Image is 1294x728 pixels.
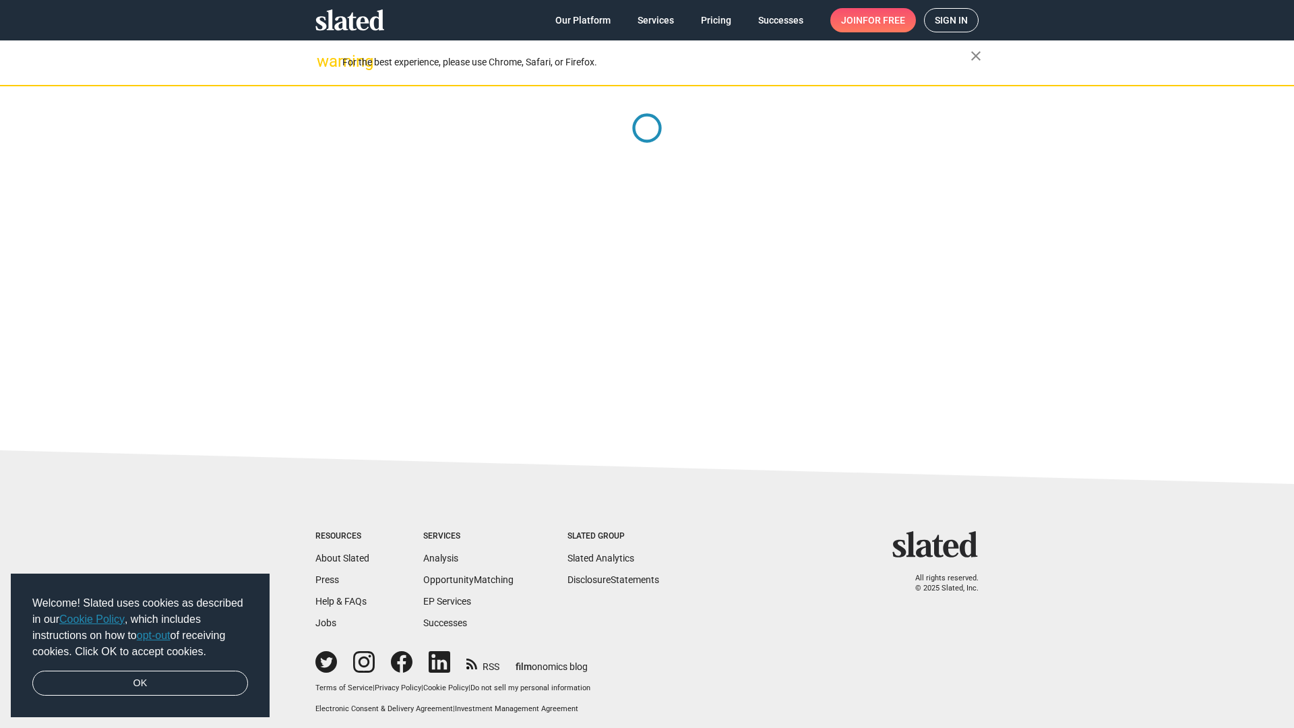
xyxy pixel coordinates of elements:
[863,8,905,32] span: for free
[453,704,455,713] span: |
[423,531,514,542] div: Services
[315,531,369,542] div: Resources
[701,8,731,32] span: Pricing
[935,9,968,32] span: Sign in
[924,8,979,32] a: Sign in
[567,531,659,542] div: Slated Group
[455,704,578,713] a: Investment Management Agreement
[375,684,421,692] a: Privacy Policy
[315,596,367,607] a: Help & FAQs
[830,8,916,32] a: Joinfor free
[567,553,634,564] a: Slated Analytics
[466,653,499,673] a: RSS
[901,574,979,593] p: All rights reserved. © 2025 Slated, Inc.
[315,704,453,713] a: Electronic Consent & Delivery Agreement
[638,8,674,32] span: Services
[373,684,375,692] span: |
[423,553,458,564] a: Analysis
[315,574,339,585] a: Press
[758,8,803,32] span: Successes
[516,661,532,672] span: film
[470,684,590,694] button: Do not sell my personal information
[555,8,611,32] span: Our Platform
[423,684,468,692] a: Cookie Policy
[747,8,814,32] a: Successes
[11,574,270,718] div: cookieconsent
[423,617,467,628] a: Successes
[315,617,336,628] a: Jobs
[841,8,905,32] span: Join
[315,553,369,564] a: About Slated
[423,596,471,607] a: EP Services
[315,684,373,692] a: Terms of Service
[468,684,470,692] span: |
[317,53,333,69] mat-icon: warning
[59,613,125,625] a: Cookie Policy
[567,574,659,585] a: DisclosureStatements
[342,53,970,71] div: For the best experience, please use Chrome, Safari, or Firefox.
[32,671,248,696] a: dismiss cookie message
[32,595,248,660] span: Welcome! Slated uses cookies as described in our , which includes instructions on how to of recei...
[627,8,685,32] a: Services
[968,48,984,64] mat-icon: close
[516,650,588,673] a: filmonomics blog
[690,8,742,32] a: Pricing
[545,8,621,32] a: Our Platform
[423,574,514,585] a: OpportunityMatching
[137,630,171,641] a: opt-out
[421,684,423,692] span: |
